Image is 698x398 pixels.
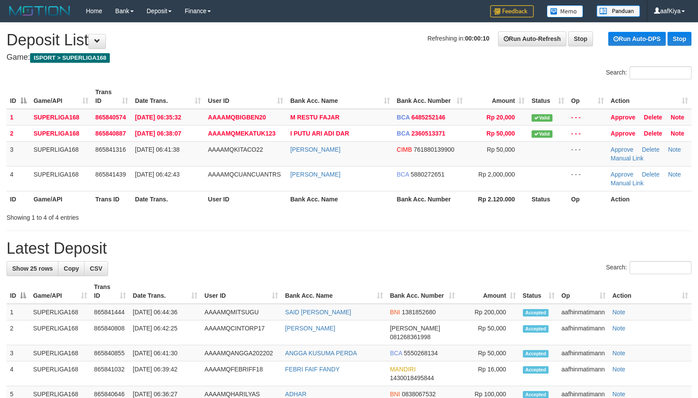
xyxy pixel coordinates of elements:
th: Trans ID: activate to sort column ascending [91,279,129,304]
span: [DATE] 06:38:07 [135,130,181,137]
td: SUPERLIGA168 [30,345,91,361]
span: BNI [390,309,400,316]
a: Manual Link [611,180,644,187]
td: - - - [568,109,607,126]
td: [DATE] 06:39:42 [129,361,201,386]
th: User ID: activate to sort column ascending [201,279,281,304]
a: Approve [611,146,634,153]
a: [PERSON_NAME] [285,325,335,332]
span: CSV [90,265,102,272]
td: [DATE] 06:44:36 [129,304,201,320]
th: Rp 2.120.000 [466,191,528,207]
th: ID: activate to sort column descending [7,84,30,109]
a: Note [613,391,626,398]
th: Date Trans. [132,191,204,207]
h4: Game: [7,53,691,62]
th: Op: activate to sort column ascending [558,279,609,304]
td: 2 [7,320,30,345]
a: FEBRI FAIF FANDY [285,366,339,373]
a: ANGGA KUSUMA PERDA [285,350,357,357]
td: 1 [7,109,30,126]
h1: Deposit List [7,31,691,49]
td: 865840855 [91,345,129,361]
span: Rp 2,000,000 [478,171,515,178]
span: Rp 50,000 [487,130,515,137]
td: SUPERLIGA168 [30,304,91,320]
th: Amount: activate to sort column ascending [458,279,519,304]
td: SUPERLIGA168 [30,125,92,141]
a: Show 25 rows [7,261,58,276]
td: AAAAMQCINTORP17 [201,320,281,345]
td: aafhinmatimann [558,345,609,361]
th: Status: activate to sort column ascending [528,84,568,109]
input: Search: [630,261,691,274]
td: 865840808 [91,320,129,345]
span: Rp 20,000 [487,114,515,121]
a: Note [613,309,626,316]
th: User ID [204,191,287,207]
a: CSV [84,261,108,276]
span: Accepted [523,325,549,333]
td: SUPERLIGA168 [30,109,92,126]
span: [DATE] 06:41:38 [135,146,180,153]
span: Copy 761880139900 to clipboard [413,146,454,153]
span: AAAAMQKITACO22 [208,146,263,153]
img: Button%20Memo.svg [547,5,583,17]
td: SUPERLIGA168 [30,166,92,191]
span: BCA [397,114,410,121]
span: Copy 0838067532 to clipboard [402,391,436,398]
a: Note [613,350,626,357]
a: Note [613,325,626,332]
span: Copy 5880272651 to clipboard [410,171,444,178]
a: Delete [642,171,659,178]
th: Bank Acc. Number: activate to sort column ascending [386,279,458,304]
td: Rp 16,000 [458,361,519,386]
a: [PERSON_NAME] [290,171,340,178]
th: Bank Acc. Number: activate to sort column ascending [393,84,467,109]
th: Bank Acc. Number [393,191,467,207]
a: M RESTU FAJAR [290,114,339,121]
span: AAAAMQBIGBEN20 [208,114,266,121]
a: Stop [568,31,593,46]
th: Trans ID: activate to sort column ascending [92,84,132,109]
span: Copy 6485252146 to clipboard [411,114,445,121]
span: Copy 5550268134 to clipboard [404,350,438,357]
label: Search: [606,66,691,79]
a: Note [668,171,681,178]
a: Copy [58,261,85,276]
td: 865841444 [91,304,129,320]
th: Date Trans.: activate to sort column ascending [132,84,204,109]
th: Amount: activate to sort column ascending [466,84,528,109]
th: Game/API: activate to sort column ascending [30,279,91,304]
td: 865841032 [91,361,129,386]
img: MOTION_logo.png [7,4,73,17]
a: I PUTU ARI ADI DAR [290,130,349,137]
td: 4 [7,166,30,191]
td: aafhinmatimann [558,361,609,386]
span: AAAAMQCUANCUANTRS [208,171,281,178]
a: Approve [611,171,634,178]
a: ADHAR [285,391,306,398]
h1: Latest Deposit [7,240,691,257]
a: Note [671,130,684,137]
label: Search: [606,261,691,274]
a: Delete [642,146,659,153]
span: BCA [397,171,409,178]
a: Note [613,366,626,373]
span: 865840574 [95,114,126,121]
span: Accepted [523,366,549,374]
th: Bank Acc. Name [287,191,393,207]
div: Showing 1 to 4 of 4 entries [7,210,285,222]
span: 865840887 [95,130,126,137]
img: panduan.png [596,5,640,17]
td: SUPERLIGA168 [30,320,91,345]
td: [DATE] 06:41:30 [129,345,201,361]
img: Feedback.jpg [490,5,534,17]
th: Trans ID [92,191,132,207]
th: Bank Acc. Name: activate to sort column ascending [287,84,393,109]
span: 865841439 [95,171,126,178]
span: AAAAMQMEKATUK123 [208,130,275,137]
span: BNI [390,391,400,398]
span: Copy 2360513371 to clipboard [411,130,445,137]
a: Manual Link [611,155,644,162]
